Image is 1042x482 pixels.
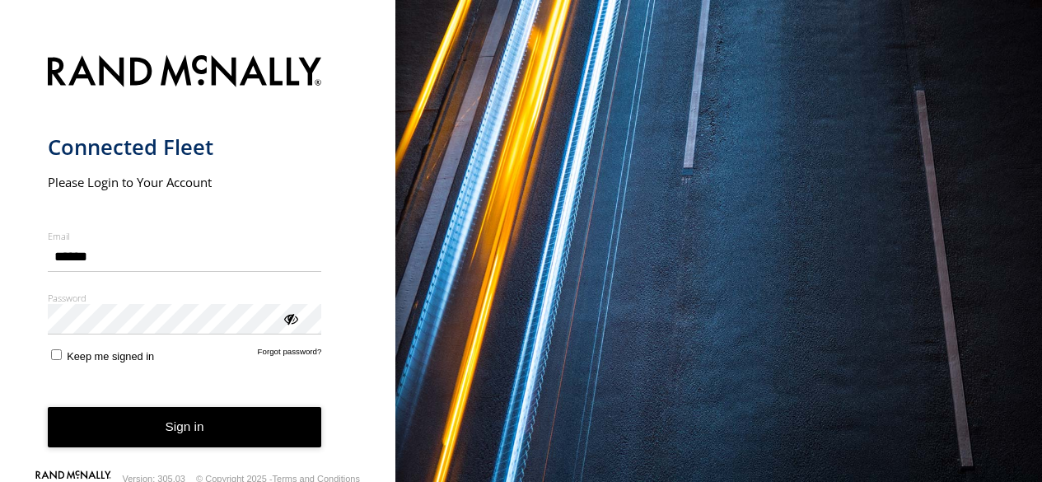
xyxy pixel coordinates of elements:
[48,52,322,94] img: Rand McNally
[48,45,348,474] form: main
[48,133,322,161] h1: Connected Fleet
[48,230,322,242] label: Email
[48,407,322,447] button: Sign in
[67,350,154,363] span: Keep me signed in
[282,310,298,326] div: ViewPassword
[48,174,322,190] h2: Please Login to Your Account
[48,292,322,304] label: Password
[258,347,322,363] a: Forgot password?
[51,349,62,360] input: Keep me signed in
